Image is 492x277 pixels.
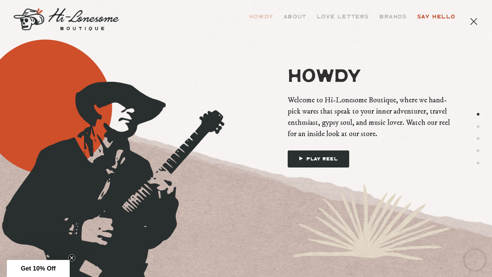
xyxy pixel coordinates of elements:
[476,159,480,167] button: 5
[288,94,450,140] span: Welcome to Hi-Lonesome Boutique, where we hand-pick wares that speak to your inner adventurer, tr...
[14,8,119,31] img: logo
[7,260,70,277] div: Get 10% OffClose teaser
[21,265,56,272] span: Get 10% Off
[476,122,480,131] button: 2
[476,110,480,119] button: 1
[465,250,485,270] iframe: Chatra live chat
[68,254,75,261] button: Close teaser
[288,66,450,88] span: Howdy
[476,134,480,143] button: 3
[476,147,480,155] button: 4
[288,150,349,167] a: Play Reel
